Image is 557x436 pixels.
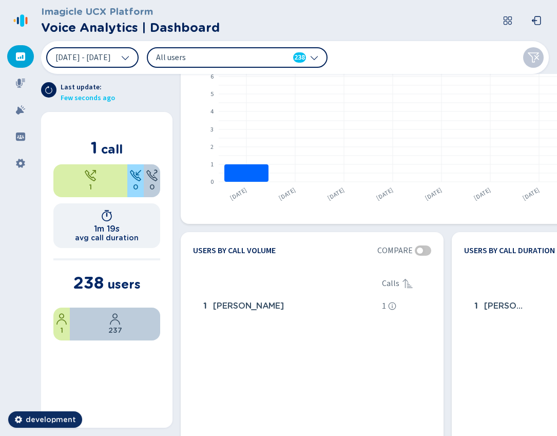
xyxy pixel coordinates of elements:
[45,86,53,94] svg: arrow-clockwise
[70,308,160,340] div: 99.58%
[8,411,82,428] button: development
[146,169,158,182] svg: unknown-call
[15,51,26,62] svg: dashboard-filled
[527,51,540,64] svg: funnel-disabled
[382,300,386,312] span: 1
[127,164,144,197] div: 0%
[210,160,214,169] text: 1
[210,178,214,186] text: 0
[210,125,214,134] text: 3
[472,186,492,202] text: [DATE]
[523,47,544,68] button: Clear filters
[91,138,98,158] span: 1
[109,313,121,325] svg: user-profile
[55,313,68,325] svg: user-profile
[382,277,431,290] div: Calls
[388,302,396,310] svg: info-circle
[531,15,542,26] svg: box-arrow-left
[210,90,214,99] text: 5
[375,186,395,202] text: [DATE]
[129,169,142,182] svg: telephone-inbound
[121,53,129,62] svg: chevron-down
[75,234,139,242] h2: avg call duration
[310,53,318,62] svg: chevron-down
[108,325,122,336] span: 237
[474,300,478,312] span: 1
[84,169,97,182] svg: telephone-outbound
[484,300,526,312] span: [PERSON_NAME]
[199,296,378,316] div: Stefano PalliccaSync
[294,52,305,63] span: 238
[7,72,34,94] div: Recordings
[382,277,399,290] span: Calls
[7,152,34,175] div: Settings
[149,182,155,193] span: 0
[401,277,414,290] svg: sortAscending
[7,125,34,148] div: Groups
[53,164,127,197] div: 100%
[401,277,414,290] div: Sorted ascending, click to sort descending
[15,105,26,115] svg: alarm-filled
[61,93,115,104] span: Few seconds ago
[61,82,115,93] span: Last update:
[377,244,413,257] span: Compare
[521,186,541,202] text: [DATE]
[424,186,444,202] text: [DATE]
[41,4,220,18] h3: Imagicle UCX Platform
[464,244,555,257] h4: Users by call duration
[107,277,141,292] span: users
[156,52,274,63] span: All users
[101,142,123,157] span: call
[61,325,63,336] span: 1
[210,107,214,116] text: 4
[326,186,346,202] text: [DATE]
[7,45,34,68] div: Dashboard
[277,186,297,202] text: [DATE]
[46,47,139,68] button: [DATE] - [DATE]
[41,18,220,37] h2: Voice Analytics | Dashboard
[228,186,248,202] text: [DATE]
[73,273,104,293] span: 238
[144,164,160,197] div: 0%
[15,78,26,88] svg: mic-fill
[210,72,214,81] text: 6
[89,182,92,193] span: 1
[7,99,34,121] div: Alarms
[193,244,276,257] h4: Users by call volume
[53,308,70,340] div: 0.42%
[213,300,284,312] span: [PERSON_NAME]
[203,300,207,312] span: 1
[55,53,111,62] span: [DATE] - [DATE]
[210,143,214,151] text: 2
[101,210,113,222] svg: timer
[15,131,26,142] svg: groups-filled
[94,224,120,234] h1: 1m 19s
[133,182,138,193] span: 0
[26,414,76,425] span: development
